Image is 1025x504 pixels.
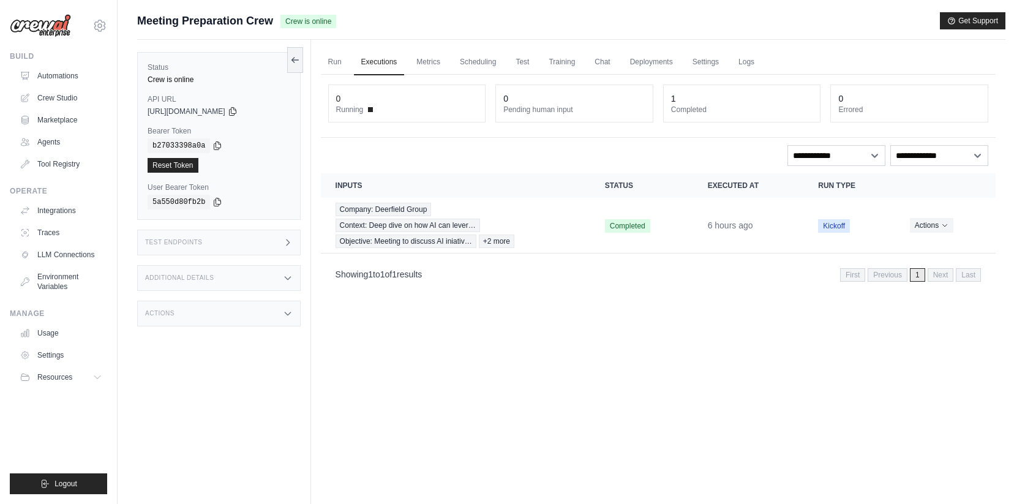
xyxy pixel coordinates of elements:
[803,173,895,198] th: Run Type
[145,239,203,246] h3: Test Endpoints
[336,92,341,105] div: 0
[15,345,107,365] a: Settings
[693,173,804,198] th: Executed at
[840,268,981,282] nav: Pagination
[15,267,107,296] a: Environment Variables
[15,88,107,108] a: Crew Studio
[840,268,865,282] span: First
[605,219,650,233] span: Completed
[541,50,582,75] a: Training
[336,219,480,232] span: Context: Deep dive on how AI can lever…
[15,132,107,152] a: Agents
[148,107,225,116] span: [URL][DOMAIN_NAME]
[838,92,843,105] div: 0
[956,268,981,282] span: Last
[368,269,373,279] span: 1
[508,50,536,75] a: Test
[321,50,349,75] a: Run
[409,50,448,75] a: Metrics
[336,268,422,280] p: Showing to of results
[148,158,198,173] a: Reset Token
[321,173,996,290] section: Crew executions table
[452,50,503,75] a: Scheduling
[10,51,107,61] div: Build
[148,62,290,72] label: Status
[148,126,290,136] label: Bearer Token
[15,323,107,343] a: Usage
[145,310,175,317] h3: Actions
[940,12,1005,29] button: Get Support
[280,15,336,28] span: Crew is online
[336,203,576,248] a: View execution details for Company
[336,203,432,216] span: Company: Deerfield Group
[15,223,107,243] a: Traces
[671,92,676,105] div: 1
[336,235,476,248] span: Objective: Meeting to discuss AI iniativ…
[148,75,290,85] div: Crew is online
[354,50,405,75] a: Executions
[148,182,290,192] label: User Bearer Token
[392,269,397,279] span: 1
[928,268,954,282] span: Next
[838,105,980,115] dt: Errored
[145,274,214,282] h3: Additional Details
[321,258,996,290] nav: Pagination
[818,219,850,233] span: Kickoff
[868,268,907,282] span: Previous
[708,220,753,230] time: August 26, 2025 at 14:23 EDT
[15,201,107,220] a: Integrations
[623,50,680,75] a: Deployments
[321,173,590,198] th: Inputs
[15,367,107,387] button: Resources
[479,235,514,248] span: +2 more
[503,105,645,115] dt: Pending human input
[10,309,107,318] div: Manage
[15,245,107,265] a: LLM Connections
[380,269,385,279] span: 1
[503,92,508,105] div: 0
[731,50,762,75] a: Logs
[10,473,107,494] button: Logout
[910,268,925,282] span: 1
[148,195,210,209] code: 5a550d80fb2b
[54,479,77,489] span: Logout
[10,186,107,196] div: Operate
[587,50,617,75] a: Chat
[910,218,953,233] button: Actions for execution
[15,110,107,130] a: Marketplace
[37,372,72,382] span: Resources
[590,173,693,198] th: Status
[15,66,107,86] a: Automations
[137,12,273,29] span: Meeting Preparation Crew
[148,94,290,104] label: API URL
[10,14,71,37] img: Logo
[15,154,107,174] a: Tool Registry
[148,138,210,153] code: b27033398a0a
[336,105,364,115] span: Running
[685,50,726,75] a: Settings
[671,105,813,115] dt: Completed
